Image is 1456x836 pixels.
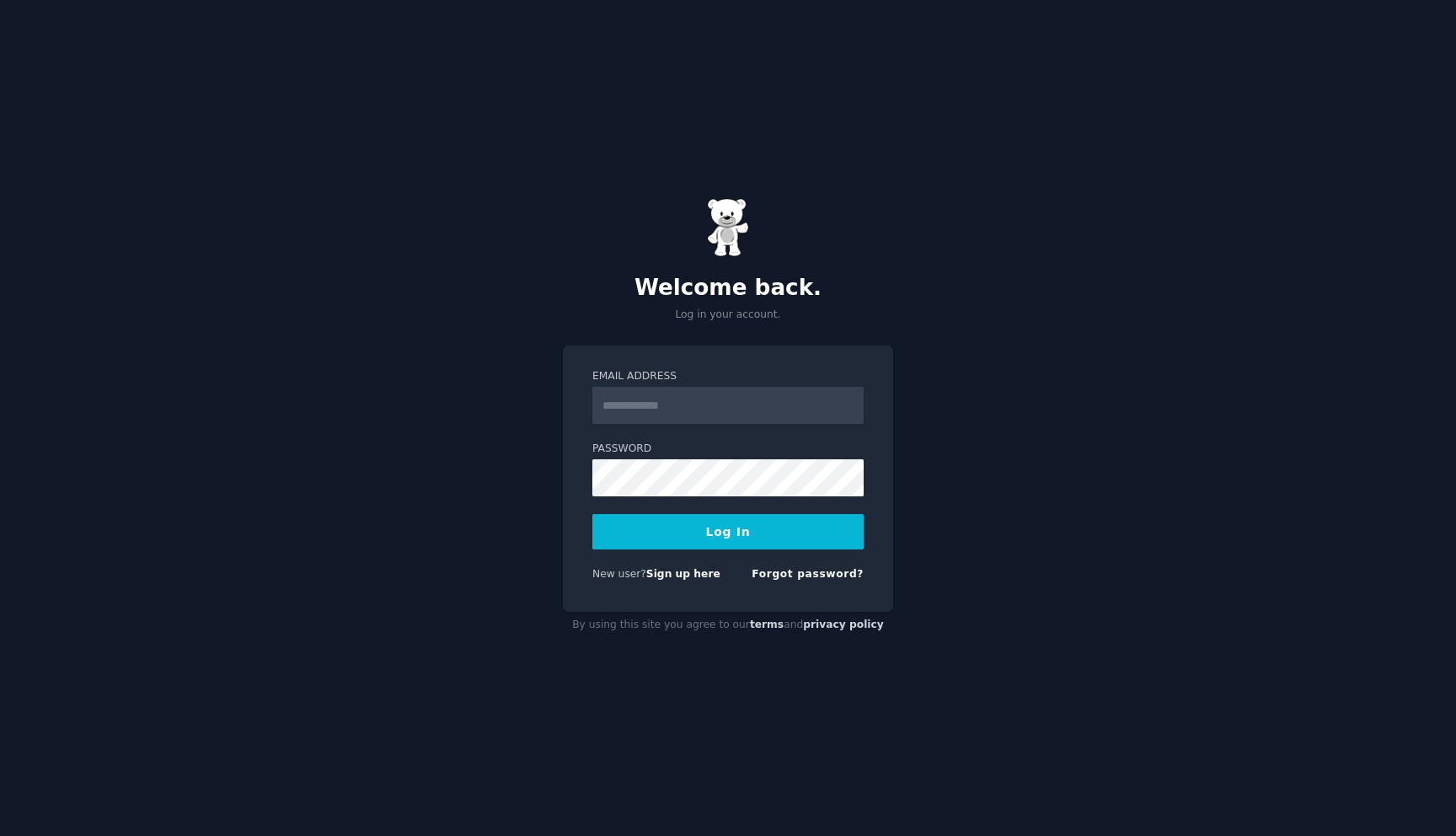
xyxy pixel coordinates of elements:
[592,442,864,457] label: Password
[563,275,893,302] h2: Welcome back.
[646,568,720,580] a: Sign up here
[592,568,646,580] span: New user?
[750,619,784,630] a: terms
[592,514,864,549] button: Log In
[563,308,893,323] p: Log in your account.
[707,198,749,257] img: Gummy Bear
[563,612,893,639] div: By using this site you agree to our and
[592,369,864,384] label: Email Address
[803,619,884,630] a: privacy policy
[752,568,864,580] a: Forgot password?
